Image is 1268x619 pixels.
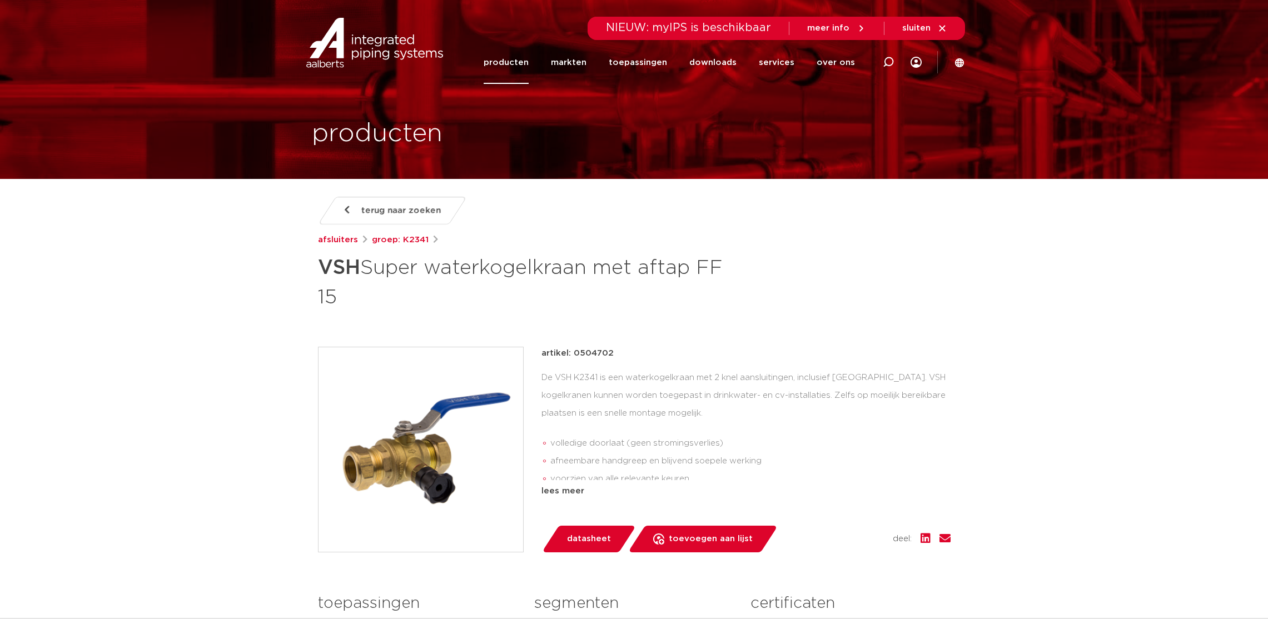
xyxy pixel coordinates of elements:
h3: segmenten [534,592,734,615]
span: deel: [893,532,912,546]
div: lees meer [541,485,951,498]
a: downloads [689,41,737,84]
a: over ons [817,41,855,84]
img: Product Image for VSH Super waterkogelkraan met aftap FF 15 [319,347,523,552]
div: De VSH K2341 is een waterkogelkraan met 2 knel aansluitingen, inclusief [GEOGRAPHIC_DATA]. VSH ko... [541,369,951,480]
h1: producten [312,116,442,152]
a: afsluiters [318,233,358,247]
span: toevoegen aan lijst [669,530,753,548]
a: terug naar zoeken [317,197,466,224]
a: toepassingen [609,41,667,84]
a: markten [551,41,586,84]
li: voorzien van alle relevante keuren [550,470,951,488]
a: sluiten [902,23,947,33]
a: groep: K2341 [372,233,429,247]
a: producten [484,41,529,84]
li: volledige doorlaat (geen stromingsverlies) [550,435,951,452]
span: datasheet [567,530,611,548]
span: terug naar zoeken [361,202,441,219]
span: NIEUW: myIPS is beschikbaar [606,22,771,33]
a: meer info [807,23,866,33]
span: meer info [807,24,849,32]
p: artikel: 0504702 [541,347,614,360]
h1: Super waterkogelkraan met aftap FF 15 [318,251,735,311]
a: services [759,41,794,84]
h3: certificaten [750,592,950,615]
nav: Menu [484,41,855,84]
li: afneembare handgreep en blijvend soepele werking [550,452,951,470]
h3: toepassingen [318,592,518,615]
strong: VSH [318,258,360,278]
span: sluiten [902,24,931,32]
a: datasheet [541,526,636,552]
